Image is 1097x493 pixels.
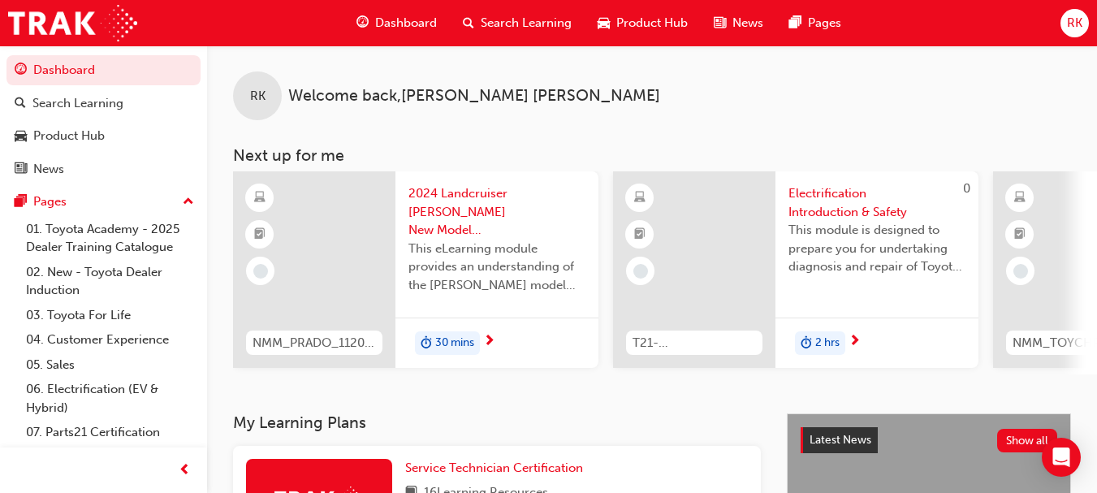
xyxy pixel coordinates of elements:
div: Product Hub [33,127,105,145]
span: 2 hrs [815,334,840,352]
span: Welcome back , [PERSON_NAME] [PERSON_NAME] [288,87,660,106]
button: Pages [6,187,201,217]
a: 01. Toyota Academy - 2025 Dealer Training Catalogue [19,217,201,260]
span: car-icon [598,13,610,33]
span: RK [1067,14,1082,32]
span: next-icon [483,335,495,349]
h3: Next up for me [207,146,1097,165]
span: This eLearning module provides an understanding of the [PERSON_NAME] model line-up and its Katash... [408,240,585,295]
button: RK [1060,9,1089,37]
span: news-icon [714,13,726,33]
span: learningRecordVerb_NONE-icon [253,264,268,279]
a: news-iconNews [701,6,776,40]
span: booktick-icon [634,224,646,245]
a: Latest NewsShow all [801,427,1057,453]
a: 06. Electrification (EV & Hybrid) [19,377,201,420]
span: This module is designed to prepare you for undertaking diagnosis and repair of Toyota & Lexus Ele... [788,221,965,276]
span: pages-icon [15,195,27,210]
div: Open Intercom Messenger [1042,438,1081,477]
button: Show all [997,429,1058,452]
a: Search Learning [6,89,201,119]
a: 07. Parts21 Certification [19,420,201,445]
a: car-iconProduct Hub [585,6,701,40]
span: search-icon [15,97,26,111]
a: Product Hub [6,121,201,151]
span: next-icon [849,335,861,349]
span: duration-icon [801,333,812,354]
a: 05. Sales [19,352,201,378]
a: 03. Toyota For Life [19,303,201,328]
span: Product Hub [616,14,688,32]
span: up-icon [183,192,194,213]
a: NMM_PRADO_112024_MODULE_12024 Landcruiser [PERSON_NAME] New Model Mechanisms - Model Outline 1Thi... [233,171,598,368]
span: pages-icon [789,13,801,33]
a: pages-iconPages [776,6,854,40]
span: Electrification Introduction & Safety [788,184,965,221]
span: duration-icon [421,333,432,354]
span: learningRecordVerb_NONE-icon [1013,264,1028,279]
span: Service Technician Certification [405,461,583,475]
a: 0T21-FOD_HVIS_PREREQElectrification Introduction & SafetyThis module is designed to prepare you f... [613,171,978,368]
div: News [33,160,64,179]
a: search-iconSearch Learning [450,6,585,40]
img: Trak [8,5,137,41]
span: learningResourceType_ELEARNING-icon [1014,188,1026,209]
span: Latest News [810,433,871,447]
a: Service Technician Certification [405,459,590,478]
span: learningResourceType_ELEARNING-icon [634,188,646,209]
span: booktick-icon [1014,224,1026,245]
span: Search Learning [481,14,572,32]
span: 2024 Landcruiser [PERSON_NAME] New Model Mechanisms - Model Outline 1 [408,184,585,240]
h3: My Learning Plans [233,413,761,432]
span: NMM_PRADO_112024_MODULE_1 [253,334,376,352]
span: guage-icon [15,63,27,78]
span: search-icon [463,13,474,33]
span: News [732,14,763,32]
span: news-icon [15,162,27,177]
span: Dashboard [375,14,437,32]
a: News [6,154,201,184]
span: RK [250,87,266,106]
span: guage-icon [356,13,369,33]
span: learningResourceType_ELEARNING-icon [254,188,266,209]
a: 04. Customer Experience [19,327,201,352]
div: Search Learning [32,94,123,113]
button: DashboardSearch LearningProduct HubNews [6,52,201,187]
span: learningRecordVerb_NONE-icon [633,264,648,279]
span: Pages [808,14,841,32]
span: prev-icon [179,461,191,481]
span: car-icon [15,129,27,144]
a: guage-iconDashboard [343,6,450,40]
a: Dashboard [6,55,201,85]
a: 08. Service Training [19,445,201,470]
span: T21-FOD_HVIS_PREREQ [633,334,756,352]
span: 0 [963,181,970,196]
span: booktick-icon [254,224,266,245]
span: 30 mins [435,334,474,352]
a: 02. New - Toyota Dealer Induction [19,260,201,303]
div: Pages [33,192,67,211]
